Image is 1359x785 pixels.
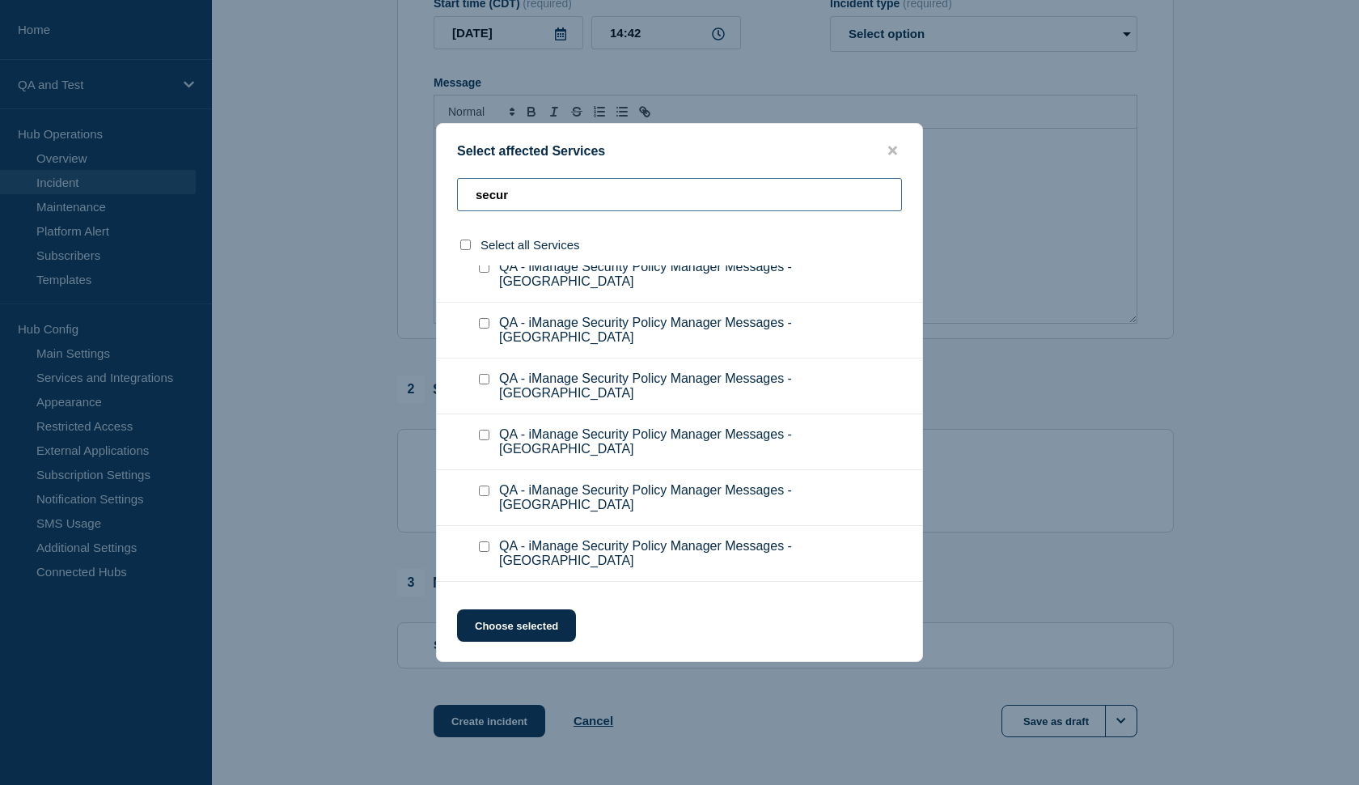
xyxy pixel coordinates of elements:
button: Choose selected [457,609,576,642]
span: QA - iManage Security Policy Manager Messages - [GEOGRAPHIC_DATA] [499,539,900,568]
input: Search [457,178,902,211]
span: QA - iManage Security Policy Manager Messages - [GEOGRAPHIC_DATA] [499,371,900,401]
span: Select all Services [481,238,580,252]
input: QA - iManage Security Policy Manager Messages - Japan checkbox [479,541,489,552]
input: QA - iManage Security Policy Manager Messages - West Germany checkbox [479,430,489,440]
span: QA - iManage Security Policy Manager Messages - [GEOGRAPHIC_DATA] [499,316,900,345]
input: QA - iManage Security Policy Manager Messages - Germany checkbox [479,374,489,384]
span: QA - iManage Security Policy Manager Messages - [GEOGRAPHIC_DATA] [499,483,900,512]
span: QA - iManage Security Policy Manager Messages - [GEOGRAPHIC_DATA] [499,260,900,289]
span: QA - iManage Security Policy Manager Messages - [GEOGRAPHIC_DATA] [499,427,900,456]
input: QA - iManage Security Policy Manager Messages - Australia checkbox [479,486,489,496]
input: QA - iManage Security Policy Manager Messages - Switzerland checkbox [479,318,489,329]
input: select all checkbox [460,240,471,250]
button: close button [883,143,902,159]
div: Select affected Services [437,143,922,159]
input: QA - iManage Security Policy Manager Messages - UK checkbox [479,262,489,273]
